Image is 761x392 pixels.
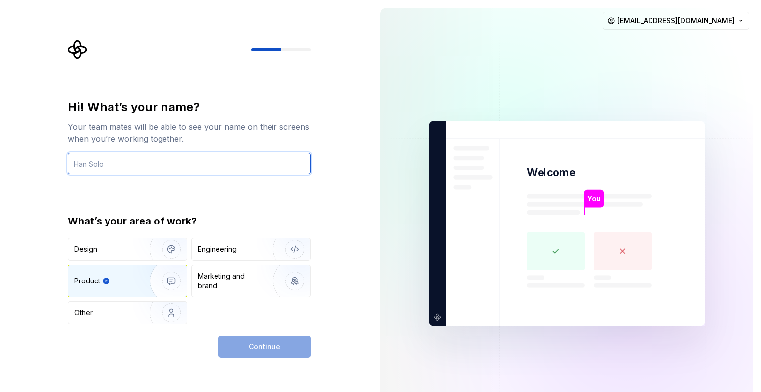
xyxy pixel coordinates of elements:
[617,16,735,26] span: [EMAIL_ADDRESS][DOMAIN_NAME]
[603,12,749,30] button: [EMAIL_ADDRESS][DOMAIN_NAME]
[74,244,97,254] div: Design
[68,121,311,145] div: Your team mates will be able to see your name on their screens when you’re working together.
[68,99,311,115] div: Hi! What’s your name?
[74,308,93,318] div: Other
[198,244,237,254] div: Engineering
[198,271,265,291] div: Marketing and brand
[74,276,100,286] div: Product
[68,214,311,228] div: What’s your area of work?
[527,166,575,180] p: Welcome
[68,153,311,174] input: Han Solo
[587,193,600,204] p: You
[68,40,88,59] svg: Supernova Logo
